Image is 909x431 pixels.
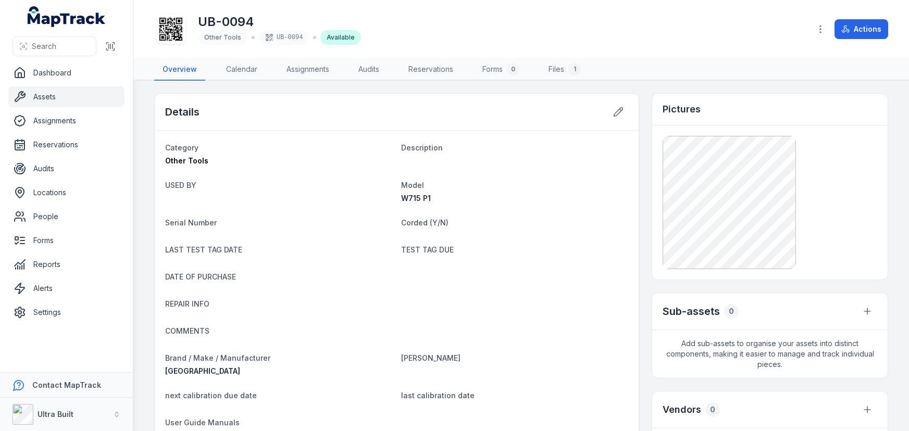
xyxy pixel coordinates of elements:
a: Assignments [8,110,124,131]
a: Forms0 [474,59,528,81]
span: [GEOGRAPHIC_DATA] [165,366,240,375]
a: Settings [8,302,124,323]
a: Files1 [540,59,589,81]
span: USED BY [165,181,196,189]
span: last calibration date [401,391,475,400]
a: Assignments [278,59,338,81]
span: W715 P1 [401,194,431,202]
div: 0 [705,402,720,417]
a: Reservations [8,134,124,155]
span: Description [401,143,443,152]
div: Available [320,30,361,45]
span: REPAIR INFO [165,299,209,308]
h3: Vendors [663,402,701,417]
a: MapTrack [28,6,106,27]
h3: Pictures [663,102,701,117]
strong: Contact MapTrack [32,381,101,389]
span: Category [165,143,198,152]
a: Reservations [400,59,462,81]
a: Calendar [218,59,266,81]
span: Other Tools [204,33,241,41]
button: Actions [835,19,888,39]
a: Alerts [8,278,124,299]
div: UB-0094 [259,30,309,45]
a: Overview [154,59,205,81]
span: TEST TAG DUE [401,245,454,254]
span: Other Tools [165,156,208,165]
a: Audits [8,158,124,179]
span: Model [401,181,424,189]
span: DATE OF PURCHASE [165,272,236,281]
a: Reports [8,254,124,275]
div: 0 [507,63,519,75]
span: Search [32,41,56,52]
span: next calibration due date [165,391,257,400]
a: Locations [8,182,124,203]
div: 1 [568,63,581,75]
a: Forms [8,230,124,251]
h1: UB-0094 [198,14,361,30]
span: Add sub-assets to organise your assets into distinct components, making it easier to manage and t... [652,330,888,378]
a: Assets [8,86,124,107]
span: [PERSON_NAME] [401,353,460,362]
span: Brand / Make / Manufacturer [165,353,270,362]
strong: Ultra Built [38,410,73,419]
span: COMMENTS [165,326,209,335]
h2: Details [165,105,200,119]
span: Corded (Y/N) [401,218,449,227]
span: LAST TEST TAG DATE [165,245,242,254]
span: Serial Number [165,218,217,227]
button: Search [13,36,96,56]
a: Audits [350,59,388,81]
a: Dashboard [8,62,124,83]
div: 0 [724,304,739,319]
span: User Guide Manuals [165,418,240,427]
a: People [8,206,124,227]
h2: Sub-assets [663,304,720,319]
